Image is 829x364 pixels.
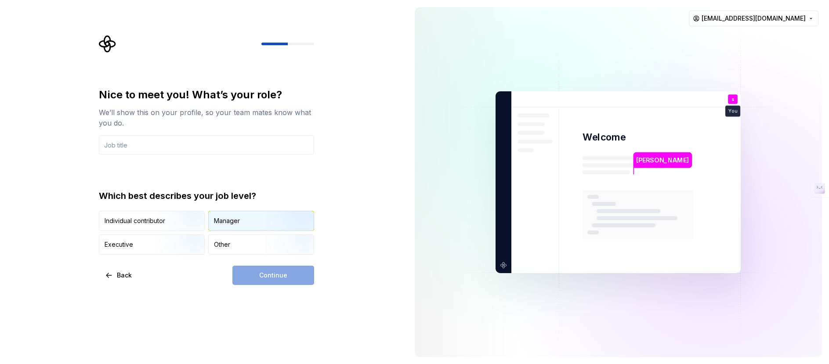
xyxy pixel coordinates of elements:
div: We’ll show this on your profile, so your team mates know what you do. [99,107,314,128]
span: [EMAIL_ADDRESS][DOMAIN_NAME] [702,14,806,23]
p: s [731,97,734,101]
p: [PERSON_NAME] [637,155,689,165]
div: Executive [105,240,133,249]
div: Manager [214,216,240,225]
div: Nice to meet you! What’s your role? [99,88,314,102]
input: Job title [99,135,314,155]
span: Back [117,271,132,280]
div: Which best describes your job level? [99,190,314,202]
div: Other [214,240,230,249]
p: You [728,108,737,113]
div: Individual contributor [105,216,165,225]
button: [EMAIL_ADDRESS][DOMAIN_NAME] [689,11,818,26]
button: Back [99,266,139,285]
svg: Supernova Logo [99,35,116,53]
p: Welcome [583,131,626,144]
